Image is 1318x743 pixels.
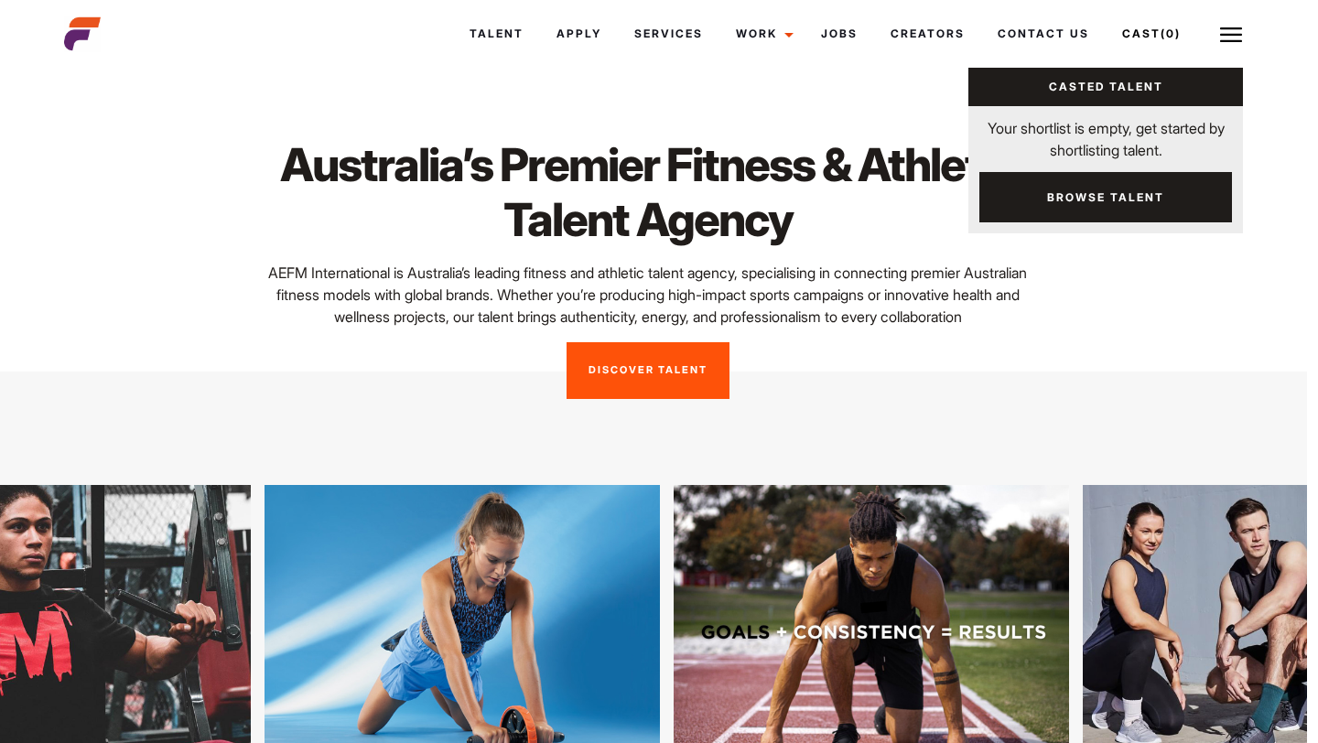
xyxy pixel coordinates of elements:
[1220,24,1242,46] img: Burger icon
[719,9,805,59] a: Work
[874,9,981,59] a: Creators
[64,16,101,52] img: cropped-aefm-brand-fav-22-square.png
[540,9,618,59] a: Apply
[1161,27,1181,40] span: (0)
[968,68,1243,106] a: Casted Talent
[618,9,719,59] a: Services
[453,9,540,59] a: Talent
[968,106,1243,161] p: Your shortlist is empty, get started by shortlisting talent.
[981,9,1106,59] a: Contact Us
[1106,9,1208,59] a: Cast(0)
[567,342,729,399] a: Discover Talent
[254,262,1041,328] p: AEFM International is Australia’s leading fitness and athletic talent agency, specialising in con...
[805,9,874,59] a: Jobs
[254,137,1041,247] h1: Australia’s Premier Fitness & Athletic Talent Agency
[979,172,1232,222] a: Browse Talent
